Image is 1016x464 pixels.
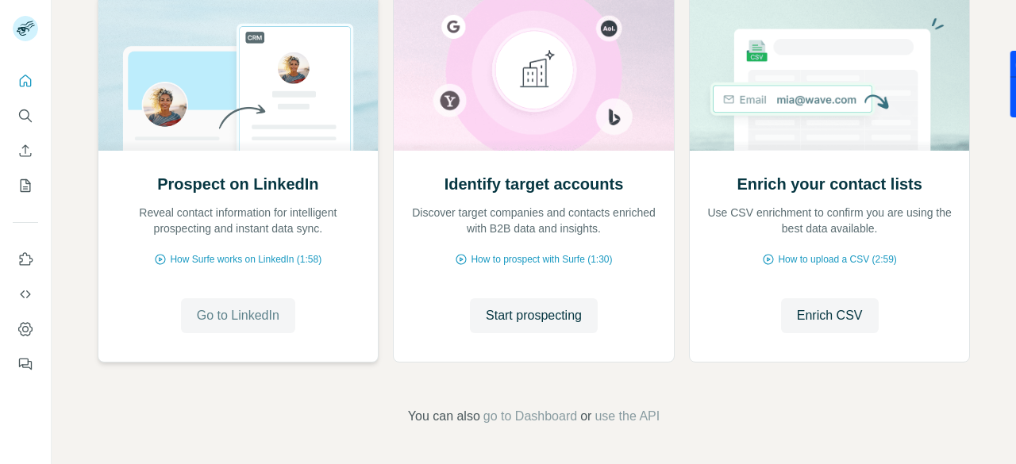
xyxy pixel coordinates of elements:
button: Go to LinkedIn [181,298,295,333]
button: Use Surfe on LinkedIn [13,245,38,274]
span: How to prospect with Surfe (1:30) [471,252,612,267]
button: Enrich CSV [781,298,879,333]
span: You can also [408,407,480,426]
p: Use CSV enrichment to confirm you are using the best data available. [706,205,954,236]
button: Quick start [13,67,38,95]
p: Discover target companies and contacts enriched with B2B data and insights. [410,205,658,236]
h2: Prospect on LinkedIn [157,173,318,195]
button: Use Surfe API [13,280,38,309]
button: Enrich CSV [13,136,38,165]
button: use the API [595,407,660,426]
button: My lists [13,171,38,200]
button: Dashboard [13,315,38,343]
h2: Identify target accounts [444,173,624,195]
p: Reveal contact information for intelligent prospecting and instant data sync. [114,205,363,236]
span: or [580,407,591,426]
button: Start prospecting [470,298,598,333]
h2: Enrich your contact lists [737,173,922,195]
span: How to upload a CSV (2:59) [778,252,896,267]
span: Start prospecting [486,306,582,325]
span: Enrich CSV [797,306,863,325]
button: go to Dashboard [483,407,577,426]
span: Go to LinkedIn [197,306,279,325]
span: How Surfe works on LinkedIn (1:58) [170,252,321,267]
button: Search [13,102,38,130]
button: Feedback [13,350,38,378]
